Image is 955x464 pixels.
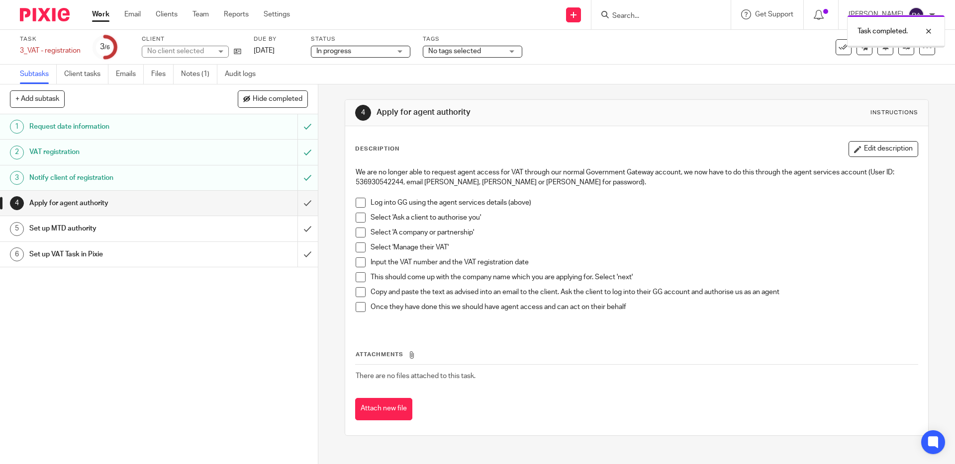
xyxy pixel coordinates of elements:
p: Select 'A company or partnership' [371,228,917,237]
h1: Apply for agent authority [29,196,201,211]
a: Files [151,65,174,84]
a: Team [192,9,209,19]
span: Attachments [356,352,403,357]
span: There are no files attached to this task. [356,373,476,380]
a: Audit logs [225,65,263,84]
h1: Request date information [29,119,201,134]
button: Edit description [849,141,918,157]
label: Task [20,35,81,43]
a: Settings [264,9,290,19]
h1: Set up VAT Task in Pixie [29,247,201,262]
label: Client [142,35,241,43]
p: Once they have done this we should have agent access and can act on their behalf [371,302,917,312]
a: Notes (1) [181,65,217,84]
div: 4 [10,196,24,210]
span: [DATE] [254,47,275,54]
p: Copy and paste the text as advised into an email to the client. Ask the client to log into their ... [371,287,917,297]
div: No client selected [147,46,212,56]
h1: Set up MTD authority [29,221,201,236]
p: Log into GG using the agent services details (above) [371,198,917,208]
div: 6 [10,247,24,261]
label: Status [311,35,410,43]
a: Emails [116,65,144,84]
div: 3 [10,171,24,185]
a: Work [92,9,109,19]
p: We are no longer able to request agent access for VAT through our normal Government Gateway accou... [356,167,917,188]
img: svg%3E [908,7,924,23]
h1: Notify client of registration [29,170,201,185]
span: No tags selected [428,48,481,55]
p: Input the VAT number and the VAT registration date [371,257,917,267]
a: Subtasks [20,65,57,84]
span: In progress [316,48,351,55]
div: Instructions [870,109,918,117]
p: Description [355,145,399,153]
div: 5 [10,222,24,236]
div: 3_VAT - registration [20,46,81,56]
p: Select 'Manage their VAT' [371,242,917,252]
button: + Add subtask [10,90,65,107]
a: Clients [156,9,178,19]
a: Reports [224,9,249,19]
label: Tags [423,35,522,43]
p: This should come up with the company name which you are applying for. Select 'next' [371,272,917,282]
button: Attach new file [355,398,412,420]
a: Email [124,9,141,19]
small: /6 [104,45,110,50]
button: Hide completed [238,90,308,107]
div: 4 [355,105,371,121]
p: Task completed. [858,26,908,36]
div: 2 [10,146,24,159]
p: Select 'Ask a client to authorise you' [371,213,917,223]
h1: Apply for agent authority [377,107,658,118]
h1: VAT registration [29,145,201,159]
div: 1 [10,120,24,134]
label: Due by [254,35,298,43]
a: Client tasks [64,65,108,84]
img: Pixie [20,8,70,21]
span: Hide completed [253,95,302,103]
div: 3 [100,41,110,53]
